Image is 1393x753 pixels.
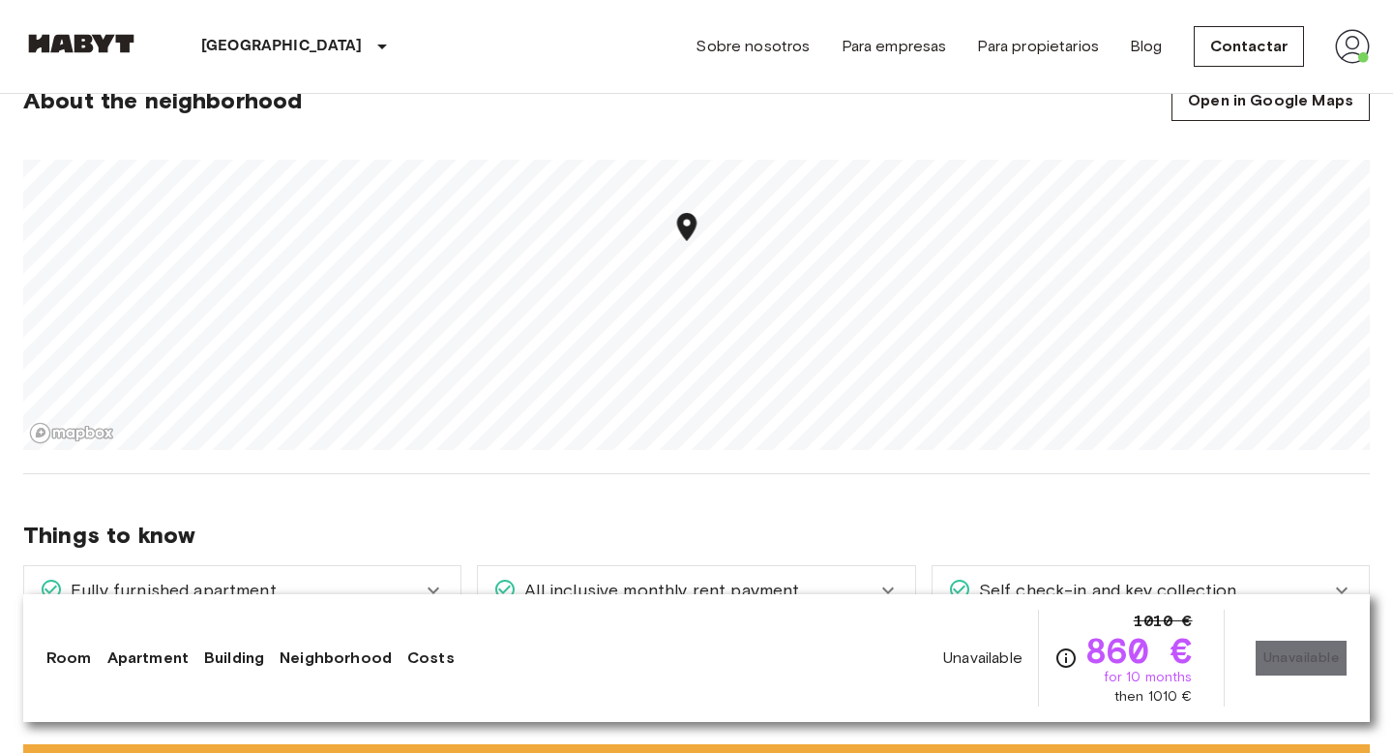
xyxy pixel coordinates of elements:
[1114,687,1193,707] span: then 1010 €
[280,647,392,670] a: Neighborhood
[1335,29,1370,64] img: avatar
[1134,610,1193,633] span: 1010 €
[1104,668,1193,687] span: for 10 months
[107,647,189,670] a: Apartment
[933,566,1369,615] div: Self check-in and key collection
[1130,35,1163,58] a: Blog
[517,578,799,603] span: All inclusive monthly rent payment
[204,647,264,670] a: Building
[478,566,914,615] div: All inclusive monthly rent payment
[943,648,1023,669] span: Unavailable
[407,647,455,670] a: Costs
[670,210,704,250] div: Map marker
[23,86,302,115] span: About the neighborhood
[977,35,1099,58] a: Para propietarios
[1085,633,1193,668] span: 860 €
[696,35,810,58] a: Sobre nosotros
[842,35,947,58] a: Para empresas
[63,578,277,603] span: Fully furnished apartment
[1171,80,1370,121] a: Open in Google Maps
[23,34,139,53] img: Habyt
[23,160,1370,450] canvas: Map
[24,566,460,615] div: Fully furnished apartment
[971,578,1237,603] span: Self check-in and key collection
[29,422,114,444] a: Mapbox logo
[1054,647,1078,670] svg: Check cost overview for full price breakdown. Please note that discounts apply to new joiners onl...
[1194,26,1304,67] a: Contactar
[23,521,1370,550] span: Things to know
[46,647,92,670] a: Room
[201,35,363,58] p: [GEOGRAPHIC_DATA]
